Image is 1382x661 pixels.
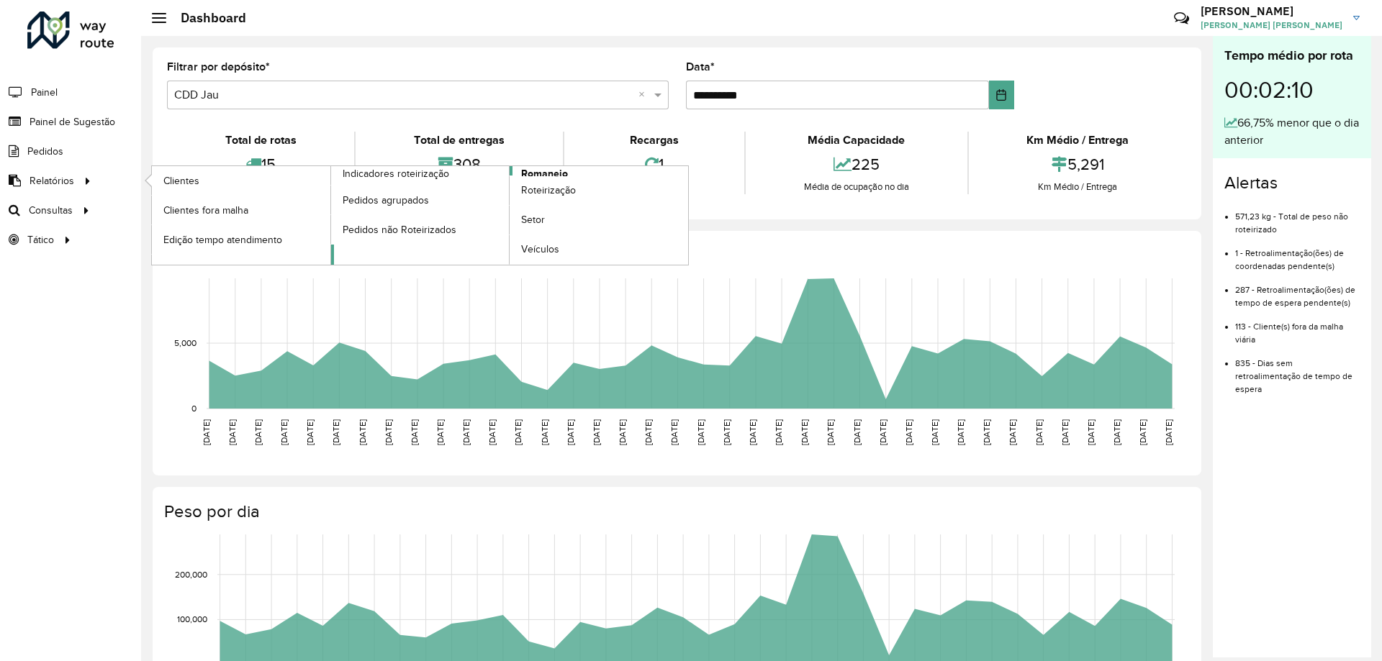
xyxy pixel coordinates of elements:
[696,419,705,445] text: [DATE]
[568,132,741,149] div: Recargas
[331,215,510,244] a: Pedidos não Roteirizados
[643,419,653,445] text: [DATE]
[343,222,456,237] span: Pedidos não Roteirizados
[359,132,559,149] div: Total de entregas
[521,183,576,198] span: Roteirização
[1008,419,1017,445] text: [DATE]
[1235,236,1360,273] li: 1 - Retroalimentação(ões) de coordenadas pendente(s)
[878,419,888,445] text: [DATE]
[227,419,237,445] text: [DATE]
[510,235,688,264] a: Veículos
[29,203,73,218] span: Consultas
[163,173,199,188] span: Clientes
[487,419,497,445] text: [DATE]
[1201,4,1342,18] h3: [PERSON_NAME]
[1112,419,1121,445] text: [DATE]
[152,166,330,195] a: Clientes
[152,225,330,254] a: Edição tempo atendimento
[513,419,523,445] text: [DATE]
[435,419,445,445] text: [DATE]
[461,419,471,445] text: [DATE]
[1201,19,1342,32] span: [PERSON_NAME] [PERSON_NAME]
[30,173,74,188] span: Relatórios
[1166,3,1197,34] a: Contato Rápido
[669,419,679,445] text: [DATE]
[1235,309,1360,346] li: 113 - Cliente(s) fora da malha viária
[638,86,651,104] span: Clear all
[1060,419,1070,445] text: [DATE]
[343,193,429,208] span: Pedidos agrupados
[1235,346,1360,396] li: 835 - Dias sem retroalimentação de tempo de espera
[358,419,367,445] text: [DATE]
[30,114,115,129] span: Painel de Sugestão
[27,144,63,159] span: Pedidos
[331,186,510,214] a: Pedidos agrupados
[152,166,510,265] a: Indicadores roteirização
[253,419,263,445] text: [DATE]
[410,419,419,445] text: [DATE]
[748,419,757,445] text: [DATE]
[826,419,835,445] text: [DATE]
[510,176,688,205] a: Roteirização
[202,419,211,445] text: [DATE]
[568,149,741,180] div: 1
[171,132,351,149] div: Total de rotas
[331,419,340,445] text: [DATE]
[972,180,1183,194] div: Km Médio / Entrega
[343,166,449,181] span: Indicadores roteirização
[279,419,289,445] text: [DATE]
[163,232,282,247] span: Edição tempo atendimento
[774,419,783,445] text: [DATE]
[956,419,965,445] text: [DATE]
[989,81,1014,109] button: Choose Date
[1224,65,1360,114] div: 00:02:10
[359,149,559,180] div: 308
[191,404,197,413] text: 0
[540,419,549,445] text: [DATE]
[618,419,627,445] text: [DATE]
[152,196,330,224] a: Clientes fora malha
[749,180,963,194] div: Média de ocupação no dia
[566,419,575,445] text: [DATE]
[164,501,1187,522] h4: Peso por dia
[1034,419,1044,445] text: [DATE]
[749,132,963,149] div: Média Capacidade
[972,149,1183,180] div: 5,291
[800,419,809,445] text: [DATE]
[982,419,991,445] text: [DATE]
[521,212,545,227] span: Setor
[722,419,731,445] text: [DATE]
[749,149,963,180] div: 225
[305,419,315,445] text: [DATE]
[1235,273,1360,309] li: 287 - Retroalimentação(ões) de tempo de espera pendente(s)
[852,419,862,445] text: [DATE]
[331,166,689,265] a: Romaneio
[174,338,197,347] text: 5,000
[166,10,246,26] h2: Dashboard
[31,85,58,100] span: Painel
[972,132,1183,149] div: Km Médio / Entrega
[1224,46,1360,65] div: Tempo médio por rota
[686,58,715,76] label: Data
[521,242,559,257] span: Veículos
[930,419,939,445] text: [DATE]
[592,419,601,445] text: [DATE]
[175,570,207,579] text: 200,000
[510,206,688,234] a: Setor
[167,58,270,76] label: Filtrar por depósito
[1164,419,1173,445] text: [DATE]
[177,615,207,624] text: 100,000
[521,166,568,181] span: Romaneio
[384,419,393,445] text: [DATE]
[1138,419,1147,445] text: [DATE]
[904,419,913,445] text: [DATE]
[163,203,248,218] span: Clientes fora malha
[1224,173,1360,193] h4: Alertas
[171,149,351,180] div: 15
[27,232,54,247] span: Tático
[1086,419,1096,445] text: [DATE]
[1224,114,1360,149] div: 66,75% menor que o dia anterior
[1235,199,1360,236] li: 571,23 kg - Total de peso não roteirizado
